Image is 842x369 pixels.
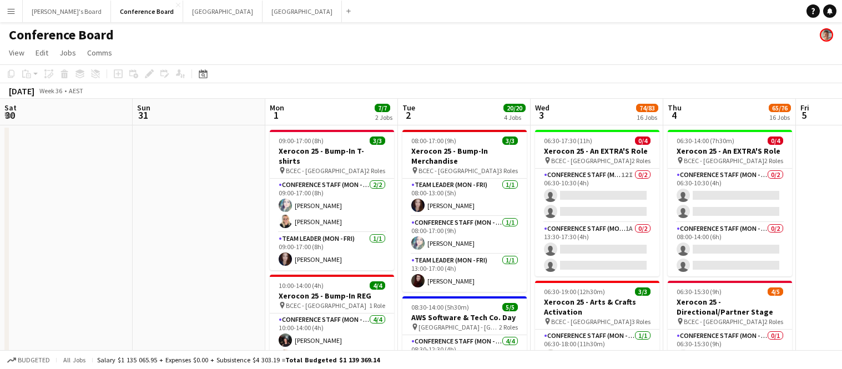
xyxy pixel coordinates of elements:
[55,46,80,60] a: Jobs
[768,287,783,296] span: 4/5
[4,46,29,60] a: View
[401,109,415,122] span: 2
[668,169,792,223] app-card-role: Conference Staff (Mon - Fri)0/206:30-10:30 (4h)
[375,104,390,112] span: 7/7
[402,146,527,166] h3: Xerocon 25 - Bump-In Merchandise
[533,109,549,122] span: 3
[411,303,469,311] span: 08:30-14:00 (5h30m)
[402,216,527,254] app-card-role: Conference Staff (Mon - Fri)1/108:00-17:00 (9h)[PERSON_NAME]
[23,1,111,22] button: [PERSON_NAME]'s Board
[370,281,385,290] span: 4/4
[270,130,394,270] app-job-card: 09:00-17:00 (8h)3/3Xerocon 25 - Bump-In T-shirts BCEC - [GEOGRAPHIC_DATA]2 RolesConference Staff ...
[9,48,24,58] span: View
[764,156,783,165] span: 2 Roles
[402,103,415,113] span: Tue
[668,297,792,317] h3: Xerocon 25 - Directional/Partner Stage
[6,354,52,366] button: Budgeted
[183,1,263,22] button: [GEOGRAPHIC_DATA]
[677,137,734,145] span: 06:30-14:00 (7h30m)
[270,232,394,270] app-card-role: Team Leader (Mon - Fri)1/109:00-17:00 (8h)[PERSON_NAME]
[535,130,659,276] app-job-card: 06:30-17:30 (11h)0/4Xerocon 25 - An EXTRA'S Role BCEC - [GEOGRAPHIC_DATA]2 RolesConference Staff ...
[684,156,764,165] span: BCEC - [GEOGRAPHIC_DATA]
[504,113,525,122] div: 4 Jobs
[768,137,783,145] span: 0/4
[632,317,651,326] span: 3 Roles
[668,146,792,156] h3: Xerocon 25 - An EXTRA'S Role
[402,179,527,216] app-card-role: Team Leader (Mon - Fri)1/108:00-13:00 (5h)[PERSON_NAME]
[9,27,114,43] h1: Conference Board
[97,356,380,364] div: Salary $1 135 065.95 + Expenses $0.00 + Subsistence $4 303.19 =
[419,323,499,331] span: [GEOGRAPHIC_DATA] - [GEOGRAPHIC_DATA]
[799,109,809,122] span: 5
[502,137,518,145] span: 3/3
[820,28,833,42] app-user-avatar: Victoria Hunt
[419,166,499,175] span: BCEC - [GEOGRAPHIC_DATA]
[402,254,527,292] app-card-role: Team Leader (Mon - Fri)1/113:00-17:00 (4h)[PERSON_NAME]
[502,303,518,311] span: 5/5
[668,330,792,367] app-card-role: Conference Staff (Mon - Fri)0/106:30-15:30 (9h)
[668,130,792,276] app-job-card: 06:30-14:00 (7h30m)0/4Xerocon 25 - An EXTRA'S Role BCEC - [GEOGRAPHIC_DATA]2 RolesConference Staf...
[635,137,651,145] span: 0/4
[137,103,150,113] span: Sun
[366,166,385,175] span: 2 Roles
[135,109,150,122] span: 31
[503,104,526,112] span: 20/20
[9,85,34,97] div: [DATE]
[535,169,659,223] app-card-role: Conference Staff (Mon - Fri)12I0/206:30-10:30 (4h)
[263,1,342,22] button: [GEOGRAPHIC_DATA]
[499,166,518,175] span: 3 Roles
[37,87,64,95] span: Week 36
[535,146,659,156] h3: Xerocon 25 - An EXTRA'S Role
[279,137,324,145] span: 09:00-17:00 (8h)
[684,317,764,326] span: BCEC - [GEOGRAPHIC_DATA]
[36,48,48,58] span: Edit
[402,312,527,322] h3: AWS Software & Tech Co. Day
[87,48,112,58] span: Comms
[637,113,658,122] div: 16 Jobs
[61,356,88,364] span: All jobs
[499,323,518,331] span: 2 Roles
[18,356,50,364] span: Budgeted
[544,137,592,145] span: 06:30-17:30 (11h)
[111,1,183,22] button: Conference Board
[411,137,456,145] span: 08:00-17:00 (9h)
[375,113,392,122] div: 2 Jobs
[83,46,117,60] a: Comms
[551,317,632,326] span: BCEC - [GEOGRAPHIC_DATA]
[59,48,76,58] span: Jobs
[270,291,394,301] h3: Xerocon 25 - Bump-In REG
[268,109,284,122] span: 1
[31,46,53,60] a: Edit
[535,330,659,367] app-card-role: Conference Staff (Mon - Fri)1/106:30-18:00 (11h30m)[PERSON_NAME]
[402,130,527,292] app-job-card: 08:00-17:00 (9h)3/3Xerocon 25 - Bump-In Merchandise BCEC - [GEOGRAPHIC_DATA]3 RolesTeam Leader (M...
[69,87,83,95] div: AEST
[286,166,366,175] span: BCEC - [GEOGRAPHIC_DATA]
[535,297,659,317] h3: Xerocon 25 - Arts & Crafts Activation
[636,104,658,112] span: 74/83
[769,104,791,112] span: 65/76
[666,109,682,122] span: 4
[270,146,394,166] h3: Xerocon 25 - Bump-In T-shirts
[369,301,385,310] span: 1 Role
[668,223,792,276] app-card-role: Conference Staff (Mon - Fri)0/208:00-14:00 (6h)
[632,156,651,165] span: 2 Roles
[635,287,651,296] span: 3/3
[370,137,385,145] span: 3/3
[535,223,659,276] app-card-role: Conference Staff (Mon - Fri)1A0/213:30-17:30 (4h)
[551,156,632,165] span: BCEC - [GEOGRAPHIC_DATA]
[285,356,380,364] span: Total Budgeted $1 139 369.14
[4,103,17,113] span: Sat
[677,287,722,296] span: 06:30-15:30 (9h)
[769,113,790,122] div: 16 Jobs
[800,103,809,113] span: Fri
[544,287,605,296] span: 06:30-19:00 (12h30m)
[270,103,284,113] span: Mon
[279,281,324,290] span: 10:00-14:00 (4h)
[764,317,783,326] span: 2 Roles
[286,301,366,310] span: BCEC - [GEOGRAPHIC_DATA]
[535,103,549,113] span: Wed
[3,109,17,122] span: 30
